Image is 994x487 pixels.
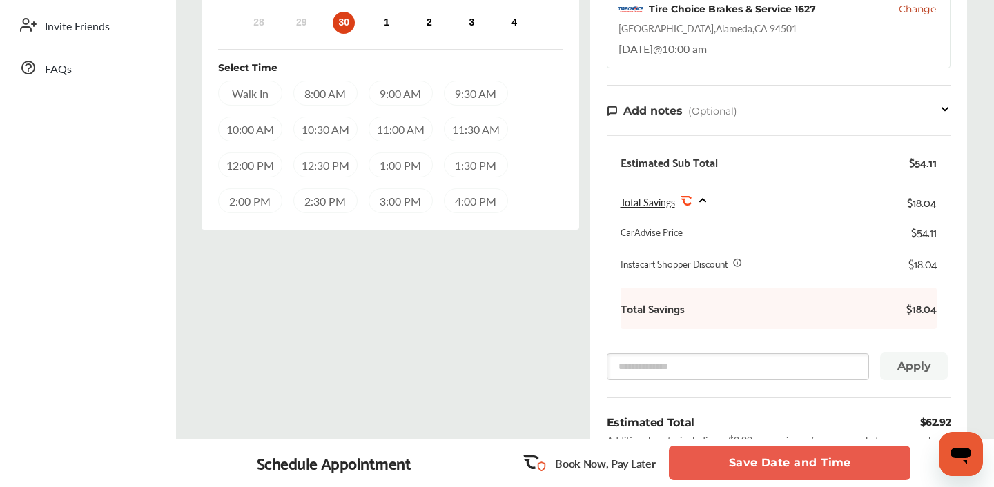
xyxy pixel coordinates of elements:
div: Not available Monday, September 29th, 2025 [291,12,313,34]
div: 4:00 PM [444,188,508,213]
span: FAQs [45,61,72,79]
div: $54.11 [911,225,937,239]
div: Additional costs, including a $2.99 convenience fee, may apply to your purchase. All fees are sub... [607,433,951,461]
div: Choose Wednesday, October 1st, 2025 [376,12,398,34]
button: Save Date and Time [669,446,910,480]
div: 11:00 AM [369,117,433,141]
div: 2:30 PM [293,188,358,213]
div: 3:00 PM [369,188,433,213]
div: Choose Tuesday, September 30th, 2025 [333,12,355,34]
b: $18.04 [895,301,937,315]
div: CarAdvise Price [621,225,683,239]
iframe: Button to launch messaging window [939,432,983,476]
span: @ [653,41,662,57]
div: 10:00 AM [218,117,282,141]
p: Book Now, Pay Later [555,455,655,471]
div: 12:30 PM [293,152,358,177]
b: Total Savings [621,301,685,315]
div: $18.04 [908,257,937,270]
span: Invite Friends [45,18,110,36]
div: Tire Choice Brakes & Service 1627 [649,2,816,16]
img: note-icon.db9493fa.svg [607,105,618,117]
div: $54.11 [909,155,937,169]
div: 12:00 PM [218,152,282,177]
div: Walk In [218,81,282,106]
span: [DATE] [618,41,653,57]
div: 10:30 AM [293,117,358,141]
a: FAQs [12,50,162,86]
span: Add notes [623,104,683,117]
div: Choose Thursday, October 2nd, 2025 [418,12,440,34]
div: Estimated Sub Total [621,155,718,169]
div: 8:00 AM [293,81,358,106]
div: Choose Friday, October 3rd, 2025 [460,12,483,34]
div: [GEOGRAPHIC_DATA] , Alameda , CA 94501 [618,21,797,35]
div: Select Time [218,61,277,74]
div: $62.92 [920,415,951,430]
div: 2:00 PM [218,188,282,213]
button: Apply [880,352,948,380]
img: logo-tire-choice.png [618,6,643,12]
div: Schedule Appointment [257,453,411,473]
div: $18.04 [907,192,937,211]
a: Invite Friends [12,7,162,43]
div: 9:30 AM [444,81,508,106]
span: Total Savings [621,195,675,209]
div: Choose Saturday, October 4th, 2025 [503,12,525,34]
div: 1:30 PM [444,152,508,177]
div: 11:30 AM [444,117,508,141]
div: Instacart Shopper Discount [621,257,728,270]
div: Not available Sunday, September 28th, 2025 [248,12,270,34]
div: 9:00 AM [369,81,433,106]
span: 10:00 am [662,41,707,57]
span: (Optional) [688,105,737,117]
div: 1:00 PM [369,152,433,177]
button: Change [899,2,936,16]
div: Estimated Total [607,415,694,430]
